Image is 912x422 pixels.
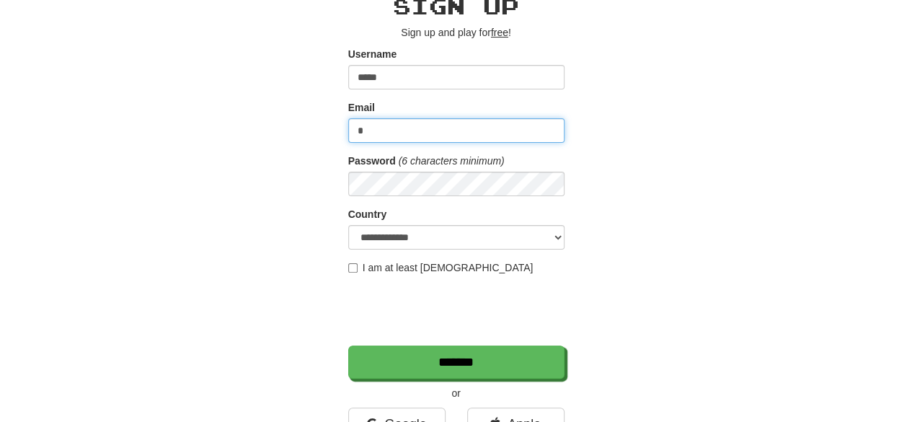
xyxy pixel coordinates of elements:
[399,155,505,167] em: (6 characters minimum)
[348,47,397,61] label: Username
[348,386,565,400] p: or
[348,207,387,221] label: Country
[348,154,396,168] label: Password
[348,282,567,338] iframe: reCAPTCHA
[348,25,565,40] p: Sign up and play for !
[491,27,508,38] u: free
[348,100,375,115] label: Email
[348,263,358,273] input: I am at least [DEMOGRAPHIC_DATA]
[348,260,534,275] label: I am at least [DEMOGRAPHIC_DATA]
